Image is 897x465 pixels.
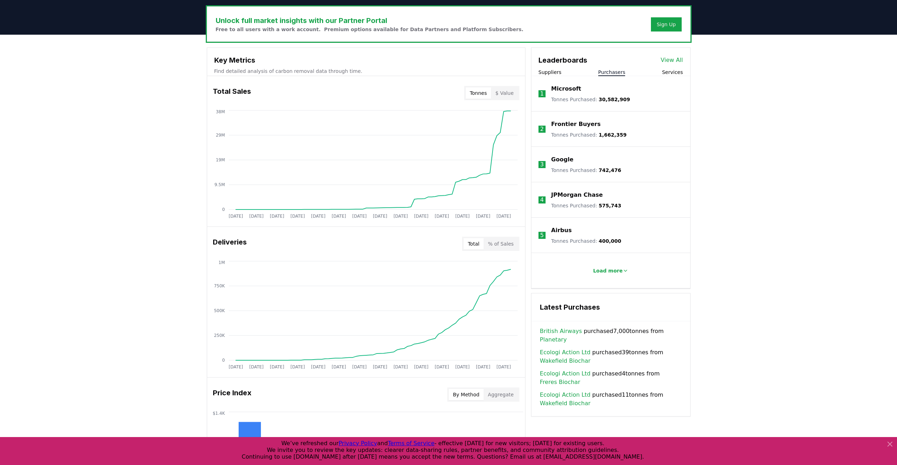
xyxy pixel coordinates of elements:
a: Ecologi Action Ltd [540,348,590,357]
button: Tonnes [466,87,491,99]
span: 575,743 [599,203,621,208]
p: 4 [540,196,544,204]
span: purchased 4 tonnes from [540,369,682,386]
button: Load more [587,264,634,278]
h3: Deliveries [213,237,247,251]
tspan: 500K [214,308,225,313]
tspan: [DATE] [435,364,449,369]
tspan: 750K [214,283,225,288]
tspan: [DATE] [455,214,470,219]
h3: Leaderboards [538,55,587,65]
p: 2 [540,125,544,133]
a: View All [661,56,683,64]
h3: Price Index [213,387,251,402]
h3: Unlock full market insights with our Partner Portal [216,15,524,26]
tspan: [DATE] [496,214,511,219]
tspan: [DATE] [352,364,367,369]
tspan: [DATE] [352,214,367,219]
tspan: [DATE] [311,214,325,219]
span: 742,476 [599,167,621,173]
tspan: [DATE] [476,214,490,219]
tspan: [DATE] [249,364,263,369]
tspan: [DATE] [393,364,408,369]
span: purchased 11 tonnes from [540,391,682,408]
a: Wakefield Biochar [540,357,590,365]
button: Total [464,238,484,249]
tspan: $1.4K [212,411,225,416]
button: Sign Up [651,17,681,31]
tspan: [DATE] [332,364,346,369]
a: Sign Up [657,21,676,28]
tspan: [DATE] [455,364,470,369]
h3: Total Sales [213,86,251,100]
span: 1,662,359 [599,132,627,138]
tspan: [DATE] [270,364,284,369]
a: Microsoft [551,85,581,93]
a: Planetary [540,335,567,344]
a: JPMorgan Chase [551,191,603,199]
tspan: 38M [216,109,225,114]
a: Freres Biochar [540,378,580,386]
tspan: [DATE] [496,364,511,369]
tspan: [DATE] [228,364,243,369]
p: Free to all users with a work account. Premium options available for Data Partners and Platform S... [216,26,524,33]
tspan: [DATE] [270,214,284,219]
a: British Airways [540,327,582,335]
tspan: [DATE] [249,214,263,219]
button: Suppliers [538,69,561,76]
p: Tonnes Purchased : [551,202,621,209]
tspan: [DATE] [332,214,346,219]
button: Purchasers [598,69,625,76]
a: Airbus [551,226,572,235]
tspan: [DATE] [290,214,305,219]
p: Tonnes Purchased : [551,237,621,245]
button: By Method [449,389,484,400]
tspan: [DATE] [414,214,429,219]
tspan: [DATE] [476,364,490,369]
button: % of Sales [484,238,518,249]
tspan: 19M [216,157,225,162]
span: 400,000 [599,238,621,244]
tspan: [DATE] [228,214,243,219]
tspan: [DATE] [290,364,305,369]
tspan: [DATE] [414,364,429,369]
tspan: 1M [219,260,225,265]
p: 1 [540,90,544,98]
span: 30,582,909 [599,97,630,102]
p: 5 [540,231,544,240]
button: $ Value [491,87,518,99]
span: purchased 39 tonnes from [540,348,682,365]
span: purchased 7,000 tonnes from [540,327,682,344]
p: Tonnes Purchased : [551,167,621,174]
a: Ecologi Action Ltd [540,369,590,378]
h3: Key Metrics [214,55,518,65]
a: Google [551,155,573,164]
a: Frontier Buyers [551,120,601,128]
tspan: 250K [214,333,225,338]
button: Aggregate [484,389,518,400]
tspan: [DATE] [393,214,408,219]
p: Tonnes Purchased : [551,131,627,138]
tspan: [DATE] [373,214,387,219]
p: Find detailed analysis of carbon removal data through time. [214,68,518,75]
tspan: [DATE] [311,364,325,369]
tspan: [DATE] [435,214,449,219]
p: Load more [593,267,623,274]
tspan: 9.5M [214,182,225,187]
tspan: [DATE] [373,364,387,369]
h3: Latest Purchases [540,302,682,312]
tspan: 0 [222,207,225,212]
tspan: 29M [216,133,225,138]
tspan: 0 [222,358,225,363]
p: 3 [540,160,544,169]
button: Services [662,69,683,76]
p: Tonnes Purchased : [551,96,630,103]
a: Ecologi Action Ltd [540,391,590,399]
a: Wakefield Biochar [540,399,590,408]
